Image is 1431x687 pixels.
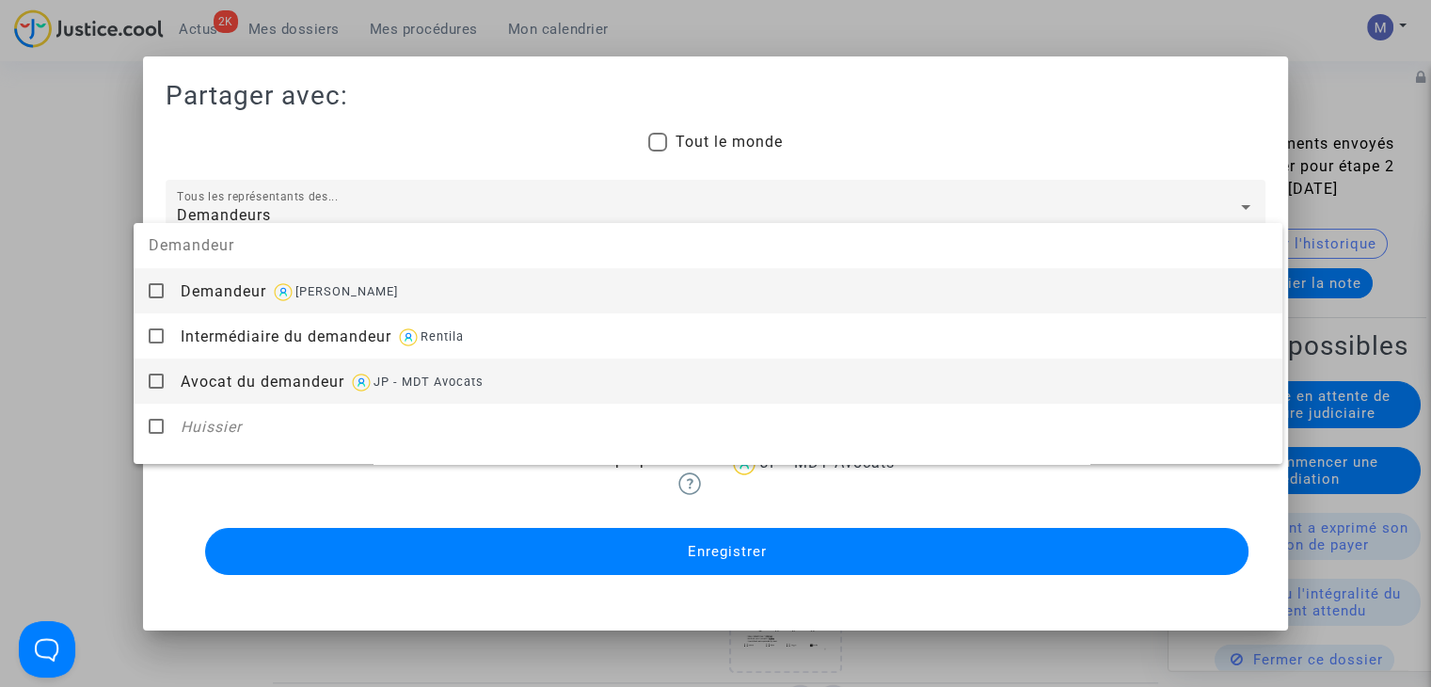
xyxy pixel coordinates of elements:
img: icon-user.svg [271,280,295,305]
span: Avocat partenaire demandeur [181,463,402,481]
img: icon-user.svg [349,371,374,395]
img: icon-user.svg [396,326,421,350]
div: [PERSON_NAME] [295,284,398,298]
span: Demandeur [134,223,1282,268]
span: Intermédiaire du demandeur [181,328,391,345]
iframe: Help Scout Beacon - Open [19,621,75,678]
div: Rentila [421,329,464,343]
div: JP - MDT Avocats [374,375,484,389]
span: Demandeur [181,282,266,300]
span: Avocat du demandeur [181,373,344,391]
span: Huissier [181,418,242,436]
